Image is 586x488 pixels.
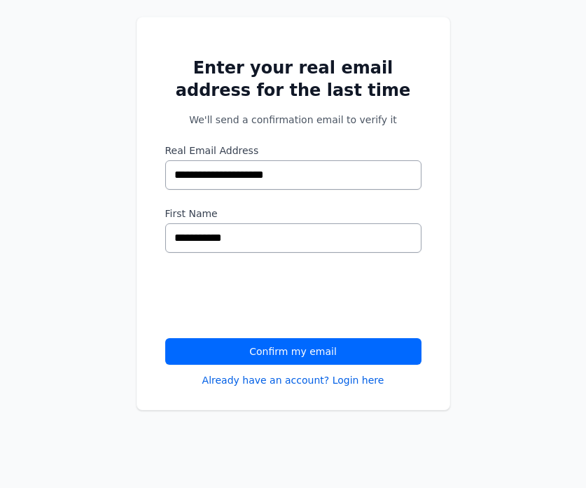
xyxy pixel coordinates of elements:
p: We'll send a confirmation email to verify it [165,113,421,127]
iframe: reCAPTCHA [165,270,378,324]
label: First Name [165,207,421,221]
button: Confirm my email [165,338,421,365]
label: Real Email Address [165,144,421,158]
h2: Enter your real email address for the last time [165,57,421,102]
a: Already have an account? Login here [202,373,384,387]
